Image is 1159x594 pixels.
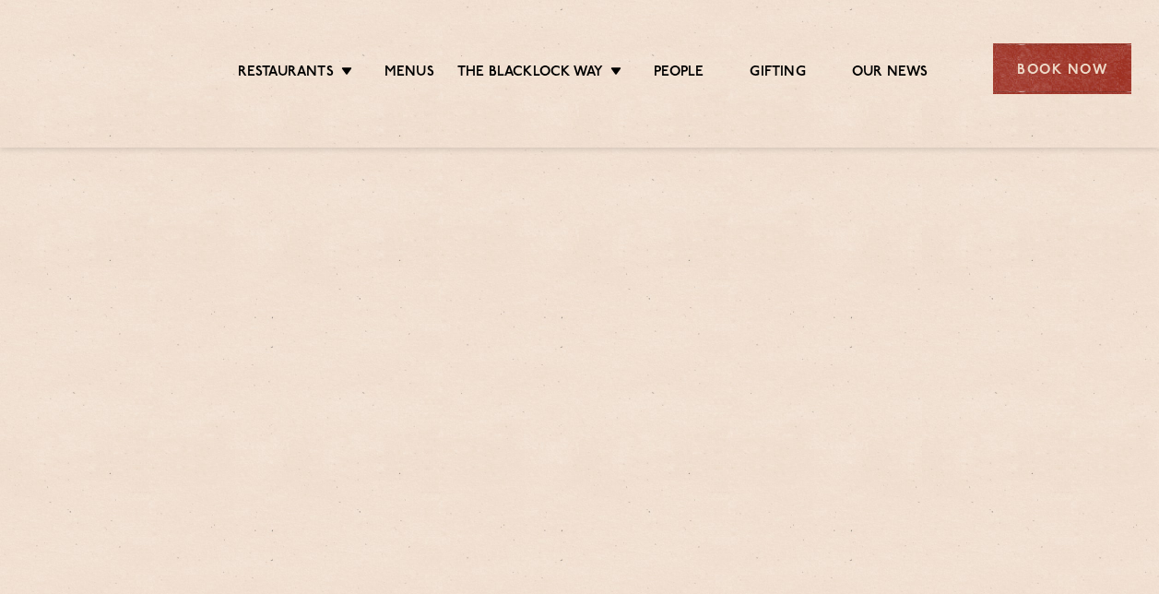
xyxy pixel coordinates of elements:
img: svg%3E [28,18,182,120]
a: Restaurants [238,64,334,84]
a: People [654,64,704,84]
a: Our News [852,64,928,84]
a: The Blacklock Way [457,64,603,84]
a: Gifting [750,64,805,84]
div: Book Now [993,43,1131,94]
a: Menus [384,64,434,84]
